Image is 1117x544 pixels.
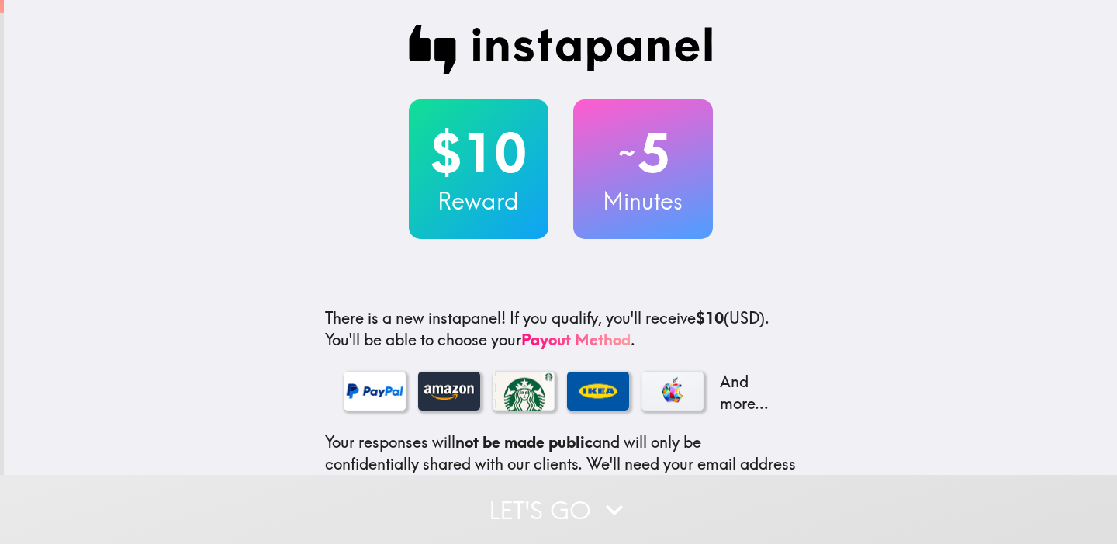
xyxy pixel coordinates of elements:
p: If you qualify, you'll receive (USD) . You'll be able to choose your . [325,307,797,351]
h2: 5 [573,121,713,185]
b: not be made public [455,432,593,452]
b: $10 [696,308,724,327]
h2: $10 [409,121,548,185]
h3: Reward [409,185,548,217]
a: Payout Method [521,330,631,349]
span: There is a new instapanel! [325,308,506,327]
img: Instapanel [409,25,713,74]
p: Your responses will and will only be confidentially shared with our clients. We'll need your emai... [325,431,797,518]
p: And more... [716,371,778,414]
h3: Minutes [573,185,713,217]
span: ~ [616,130,638,176]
